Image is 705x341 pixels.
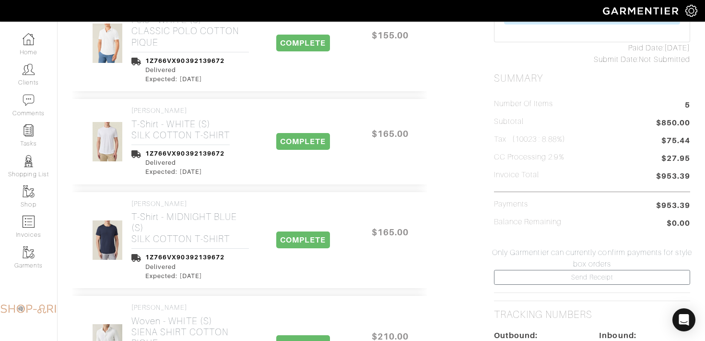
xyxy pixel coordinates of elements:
[145,262,224,271] div: Delivered
[656,117,690,130] span: $850.00
[362,222,419,243] span: $165.00
[92,220,123,260] img: afeMK8JfzaYD6XhGMhQSAbcs
[92,122,123,162] img: KPVBUJFVHoB5ARoiqfUbL94f
[131,200,249,245] a: [PERSON_NAME] T-Shirt - MIDNIGHT BLUE (S)SILK COTTON T-SHIRT
[131,304,249,312] h4: [PERSON_NAME]
[628,44,664,52] span: Paid Date:
[145,158,224,167] div: Delivered
[494,42,690,65] div: [DATE] Not Submitted
[131,119,230,141] h2: T-Shirt - WHITE (S) SILK COTTON T-SHIRT
[494,135,565,144] h5: Tax (10023 : 8.88%)
[672,308,695,331] div: Open Intercom Messenger
[145,167,224,176] div: Expected: [DATE]
[23,155,35,167] img: stylists-icon-eb353228a002819b7ec25b43dbf5f0378dd9e0616d9560372ff212230b889e62.png
[276,35,329,51] span: COMPLETE
[131,14,249,48] h2: Polo - WHITE (S) CLASSIC POLO COTTON PIQUE
[92,23,123,63] img: RtzMNbW23a49hUqNwoB4XuJr
[131,107,230,141] a: [PERSON_NAME] T-Shirt - WHITE (S)SILK COTTON T-SHIRT
[661,153,690,166] span: $27.95
[131,200,249,208] h4: [PERSON_NAME]
[494,99,553,109] h5: Number of Items
[145,271,224,280] div: Expected: [DATE]
[23,246,35,258] img: garments-icon-b7da505a4dc4fd61783c78ac3ca0ef83fa9d6f193b1c9dc38574b1d14d53ca28.png
[494,73,690,85] h2: Summary
[131,3,249,48] a: [PERSON_NAME] Polo - WHITE (S)CLASSIC POLO COTTON PIQUE
[685,5,697,17] img: gear-icon-white-bd11855cb880d31180b6d7d6211b90ccbf57a29d726f0c71d8c61bd08dd39cc2.png
[23,124,35,136] img: reminder-icon-8004d30b9f0a5d33ae49ab947aed9ed385cf756f9e5892f1edd6e32f2345188e.png
[667,218,690,231] span: $0.00
[494,218,562,227] h5: Balance Remaining
[145,57,224,64] a: 1Z766VX90392139672
[23,185,35,197] img: garments-icon-b7da505a4dc4fd61783c78ac3ca0ef83fa9d6f193b1c9dc38574b1d14d53ca28.png
[276,231,329,248] span: COMPLETE
[492,247,693,270] span: Only Garmentier can currently confirm payments for style box orders
[131,211,249,244] h2: T-Shirt - MIDNIGHT BLUE (S) SILK COTTON T-SHIRT
[145,150,224,157] a: 1Z766VX90392139672
[685,99,690,112] span: 5
[362,123,419,144] span: $165.00
[661,135,690,146] span: $75.44
[23,33,35,45] img: dashboard-icon-dbcd8f5a0b271acd01030246c82b418ddd0df26cd7fceb0bd07c9910d44c42f6.png
[494,170,540,180] h5: Invoice Total
[145,254,224,261] a: 1Z766VX90392139672
[131,107,230,115] h4: [PERSON_NAME]
[494,309,593,321] h2: Tracking numbers
[23,63,35,75] img: clients-icon-6bae9207a08558b7cb47a8932f037763ab4055f8c8b6bfacd5dc20c3e0201464.png
[276,133,329,150] span: COMPLETE
[594,55,639,64] span: Submit Date:
[145,65,224,74] div: Delivered
[656,200,690,211] span: $953.39
[656,170,690,183] span: $953.39
[494,153,564,162] h5: CC Processing 2.9%
[362,25,419,46] span: $155.00
[598,2,685,19] img: garmentier-logo-header-white-b43fb05a5012e4ada735d5af1a66efaba907eab6374d6393d1fbf88cb4ef424d.png
[494,200,528,209] h5: Payments
[23,94,35,106] img: comment-icon-a0a6a9ef722e966f86d9cbdc48e553b5cf19dbc54f86b18d962a5391bc8f6eb6.png
[494,117,524,126] h5: Subtotal
[145,74,224,84] div: Expected: [DATE]
[23,216,35,228] img: orders-icon-0abe47150d42831381b5fb84f609e132dff9fe21cb692f30cb5eec754e2cba89.png
[494,270,690,285] a: Send Receipt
